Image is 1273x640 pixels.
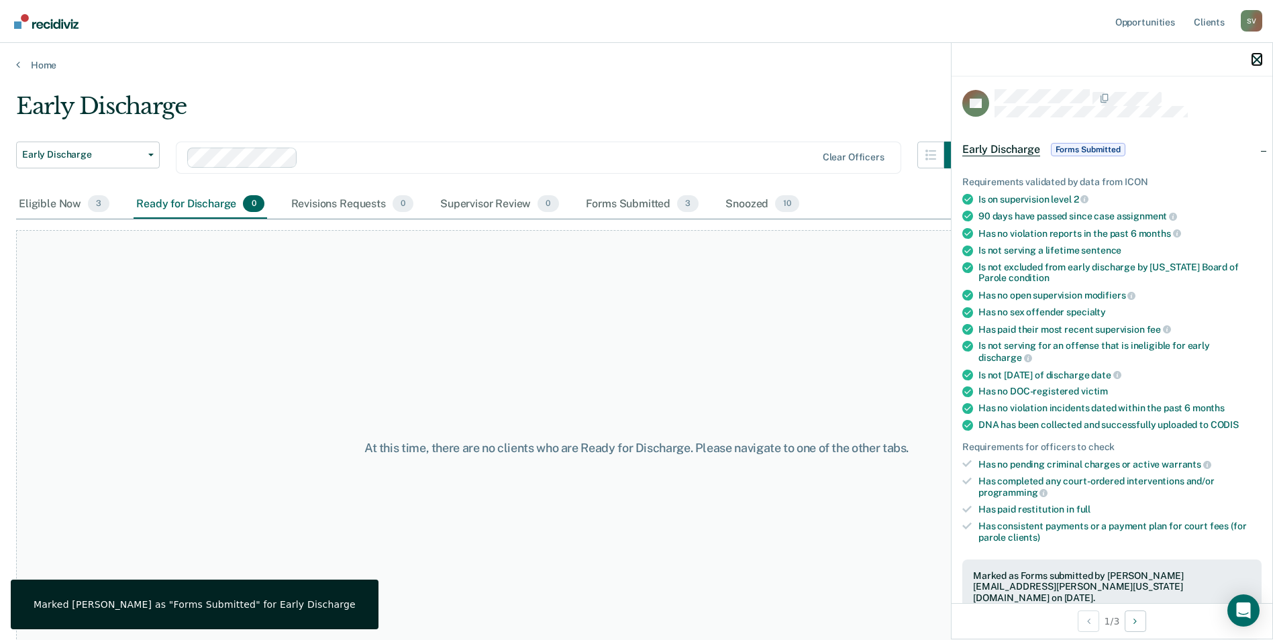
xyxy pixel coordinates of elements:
span: 10 [775,195,799,213]
div: Is not [DATE] of discharge [978,369,1262,381]
div: 1 / 3 [952,603,1272,639]
img: Recidiviz [14,14,79,29]
div: Has no DOC-registered [978,386,1262,397]
div: Revisions Requests [289,190,416,219]
div: Is not excluded from early discharge by [US_STATE] Board of Parole [978,262,1262,284]
div: Has no violation incidents dated within the past 6 [978,403,1262,414]
span: condition [1009,272,1050,283]
span: 0 [243,195,264,213]
span: specialty [1066,307,1106,317]
button: Previous Opportunity [1078,610,1099,632]
div: Supervisor Review [438,190,562,219]
div: Is not serving a lifetime [978,245,1262,256]
div: Has no violation reports in the past 6 [978,227,1262,239]
div: 90 days have passed since case [978,210,1262,222]
div: Eligible Now [16,190,112,219]
div: Is not serving for an offense that is ineligible for early [978,340,1262,363]
div: Has no sex offender [978,307,1262,318]
div: At this time, there are no clients who are Ready for Discharge. Please navigate to one of the oth... [327,441,947,456]
span: programming [978,487,1048,498]
span: 3 [677,195,699,213]
span: Early Discharge [962,143,1040,156]
div: S V [1241,10,1262,32]
div: Clear officers [823,152,884,163]
span: victim [1081,386,1108,396]
div: Early Discharge [16,93,971,131]
span: 2 [1074,194,1089,205]
span: warrants [1162,459,1211,470]
span: date [1091,370,1121,380]
span: clients) [1008,532,1040,543]
div: Marked as Forms submitted by [PERSON_NAME][EMAIL_ADDRESS][PERSON_NAME][US_STATE][DOMAIN_NAME] on ... [973,570,1251,604]
span: full [1076,504,1090,515]
div: Has consistent payments or a payment plan for court fees (for parole [978,521,1262,543]
div: Has no open supervision [978,289,1262,301]
div: Ready for Discharge [134,190,266,219]
div: Marked [PERSON_NAME] as "Forms Submitted" for Early Discharge [34,598,356,610]
button: Next Opportunity [1125,610,1146,632]
div: Snoozed [723,190,802,219]
span: months [1192,403,1225,413]
button: Profile dropdown button [1241,10,1262,32]
span: 0 [538,195,558,213]
div: Forms Submitted [583,190,702,219]
span: CODIS [1211,419,1239,430]
div: DNA has been collected and successfully uploaded to [978,419,1262,431]
div: Requirements for officers to check [962,441,1262,453]
span: Early Discharge [22,149,143,160]
span: fee [1147,324,1171,335]
div: Has paid restitution in [978,504,1262,515]
div: Has no pending criminal charges or active [978,458,1262,470]
a: Home [16,59,1257,71]
div: Has completed any court-ordered interventions and/or [978,476,1262,498]
span: 3 [88,195,109,213]
div: Early DischargeForms Submitted [952,128,1272,171]
span: assignment [1117,211,1177,221]
div: Open Intercom Messenger [1227,594,1260,627]
span: discharge [978,352,1032,363]
span: modifiers [1084,290,1136,301]
span: Forms Submitted [1051,143,1125,156]
div: Is on supervision level [978,193,1262,205]
span: 0 [393,195,413,213]
div: Has paid their most recent supervision [978,323,1262,335]
span: sentence [1081,245,1121,256]
span: months [1139,228,1181,239]
div: Requirements validated by data from ICON [962,176,1262,188]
